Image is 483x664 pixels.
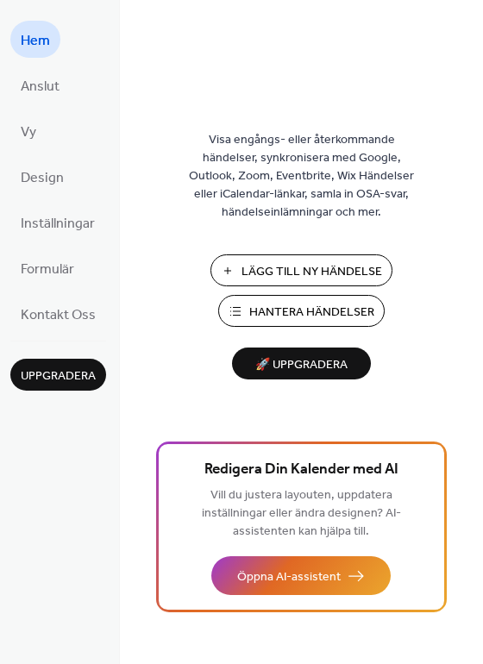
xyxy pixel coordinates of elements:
a: Kontakt Oss [10,295,106,332]
span: Redigera Din Kalender med AI [204,458,398,482]
span: Hantera Händelser [249,304,374,322]
span: Hem [21,28,50,54]
a: Design [10,158,74,195]
span: 🚀 Uppgradera [242,354,361,377]
button: Öppna AI-assistent [211,556,391,595]
a: Hem [10,21,60,58]
span: Vill du justera layouten, uppdatera inställningar eller ändra designen? AI-assistenten kan hjälpa... [202,484,401,543]
span: Kontakt Oss [21,302,96,329]
a: Anslut [10,66,70,103]
a: Vy [10,112,47,149]
button: Lägg Till Ny Händelse [210,254,392,286]
span: Lägg Till Ny Händelse [241,263,382,281]
span: Vy [21,119,36,146]
span: Formulär [21,256,74,283]
span: Öppna AI-assistent [237,568,341,586]
span: Visa engångs- eller återkommande händelser, synkronisera med Google, Outlook, Zoom, Eventbrite, W... [185,131,418,222]
span: Anslut [21,73,60,100]
a: Inställningar [10,204,105,241]
button: Uppgradera [10,359,106,391]
span: Design [21,165,64,191]
span: Uppgradera [21,367,96,385]
button: Hantera Händelser [218,295,385,327]
span: Inställningar [21,210,95,237]
button: 🚀 Uppgradera [232,348,371,379]
a: Formulär [10,249,85,286]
